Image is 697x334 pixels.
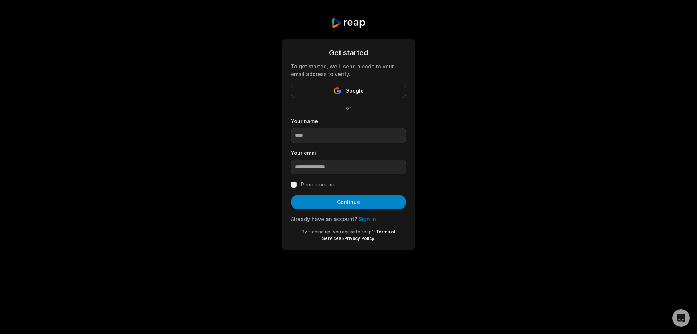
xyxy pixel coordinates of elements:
span: Google [345,86,364,95]
label: Your email [291,149,406,157]
img: reap [331,17,366,28]
div: To get started, we'll send a code to your email address to verify. [291,63,406,78]
button: Google [291,84,406,98]
span: or [340,104,357,112]
a: Privacy Policy [344,236,374,241]
span: By signing up, you agree to reap's [302,229,376,234]
span: Already have an account? [291,216,357,222]
button: Continue [291,195,406,209]
div: Get started [291,47,406,58]
a: Sign in [359,216,376,222]
span: & [341,236,344,241]
span: . [374,236,375,241]
label: Your name [291,117,406,125]
label: Remember me [301,180,336,189]
div: Open Intercom Messenger [672,309,690,327]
